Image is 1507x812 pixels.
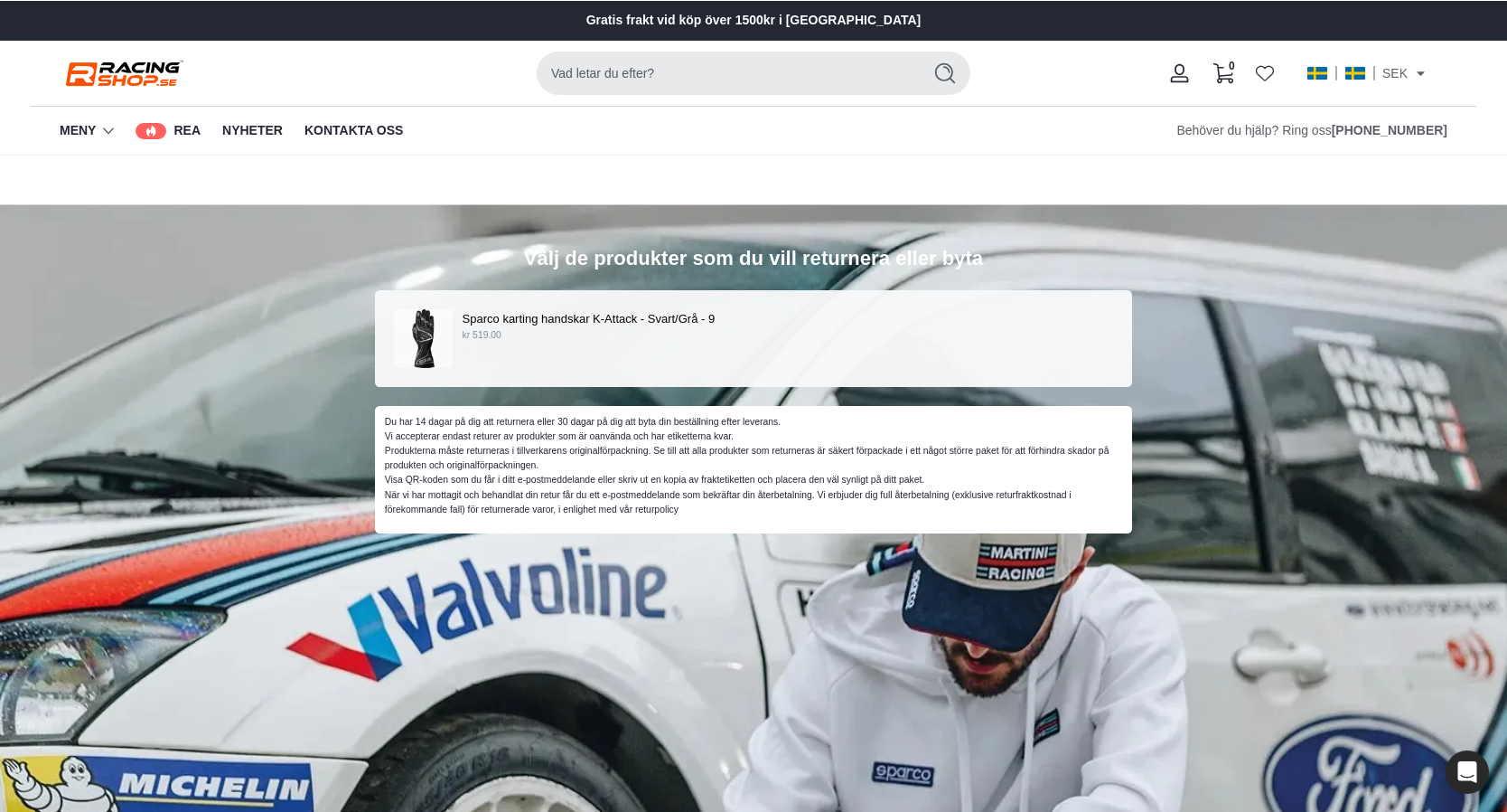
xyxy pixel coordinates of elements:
[222,107,283,156] a: Nyheter
[463,309,1113,328] p: Sparco karting handskar K-Attack - Svart/Grå - 9
[136,107,201,156] a: REA
[304,107,403,156] a: Kontakta oss
[1176,121,1447,141] div: Behöver du hjälp? Ring oss
[586,11,922,31] a: Gratis frakt vid köp över 1500kr i [GEOGRAPHIC_DATA]
[60,121,96,141] a: Meny
[1306,66,1328,80] img: se
[1202,44,1245,102] a: Varukorg
[463,328,1113,343] p: kr 519.00
[1344,66,1366,80] img: se
[222,121,283,141] span: Nyheter
[385,415,1122,517] div: Du har 14 dagar på dig att returnera eller 30 dagar på dig att byta din beställning efter leveran...
[1202,44,1245,102] modal-opener: Varukorgsfack
[1382,64,1408,82] span: SEK
[60,57,186,90] img: Racing shop
[537,52,913,95] input: Sök på webbplatsen
[304,121,403,141] span: Kontakta oss
[60,57,186,90] a: Racing shop Racing shop
[1446,751,1489,794] div: Open Intercom Messenger
[60,107,114,156] summary: Meny
[173,121,201,141] span: REA
[375,246,1131,272] h1: Välj de produkter som du vill returnera eller byta
[394,309,453,368] img: bild_2025-01-15_112753309.png
[501,5,1006,37] slider-component: Bildspel
[1256,64,1274,82] a: Wishlist page link
[1332,121,1447,141] a: Ring oss på +46303-40 49 05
